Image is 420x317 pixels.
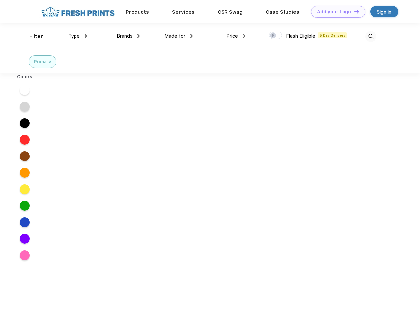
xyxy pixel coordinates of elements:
[68,33,80,39] span: Type
[29,33,43,40] div: Filter
[365,31,376,42] img: desktop_search.svg
[137,34,140,38] img: dropdown.png
[286,33,315,39] span: Flash Eligible
[34,58,47,65] div: Puma
[370,6,398,17] a: Sign in
[165,33,185,39] span: Made for
[190,34,193,38] img: dropdown.png
[117,33,133,39] span: Brands
[12,73,38,80] div: Colors
[243,34,245,38] img: dropdown.png
[226,33,238,39] span: Price
[354,10,359,13] img: DT
[172,9,195,15] a: Services
[318,32,347,38] span: 5 Day Delivery
[49,61,51,63] img: filter_cancel.svg
[377,8,391,16] div: Sign in
[39,6,117,18] img: fo%20logo%202.webp
[317,9,351,15] div: Add your Logo
[218,9,243,15] a: CSR Swag
[85,34,87,38] img: dropdown.png
[126,9,149,15] a: Products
